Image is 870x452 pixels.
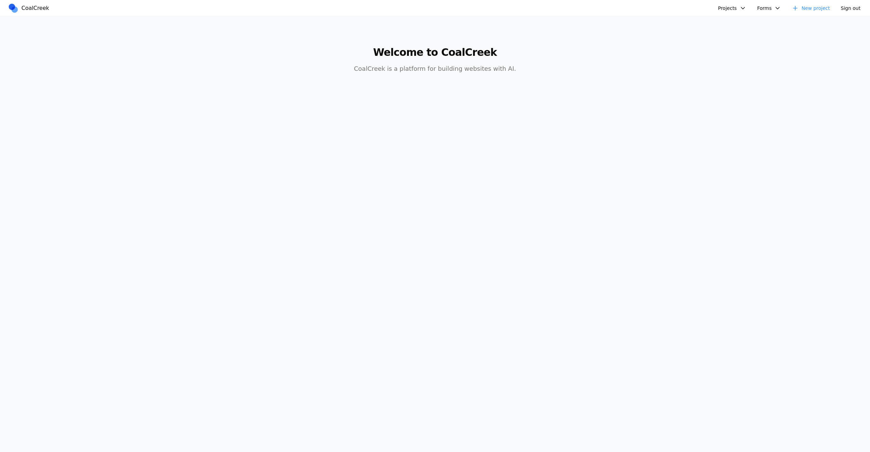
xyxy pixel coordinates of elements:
span: CoalCreek [21,4,49,12]
h1: Welcome to CoalCreek [304,46,565,59]
button: Forms [753,3,785,13]
a: New project [788,3,834,13]
p: CoalCreek is a platform for building websites with AI. [304,64,565,74]
button: Projects [714,3,750,13]
button: Sign out [837,3,865,13]
a: CoalCreek [8,3,52,13]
